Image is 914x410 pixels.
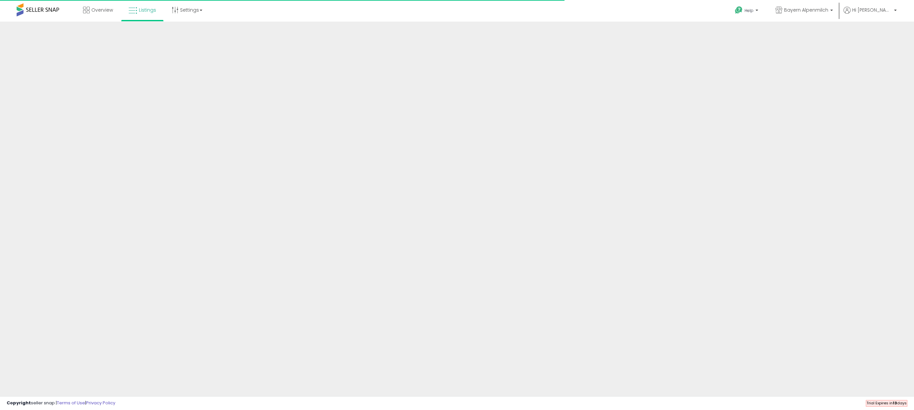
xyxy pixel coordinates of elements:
a: Help [730,1,765,22]
i: Get Help [735,6,743,14]
span: Bayern Alpenmilch [784,7,828,13]
span: Listings [139,7,156,13]
span: Overview [91,7,113,13]
span: Help [745,8,754,13]
span: Hi [PERSON_NAME] [852,7,892,13]
a: Hi [PERSON_NAME] [844,7,897,22]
